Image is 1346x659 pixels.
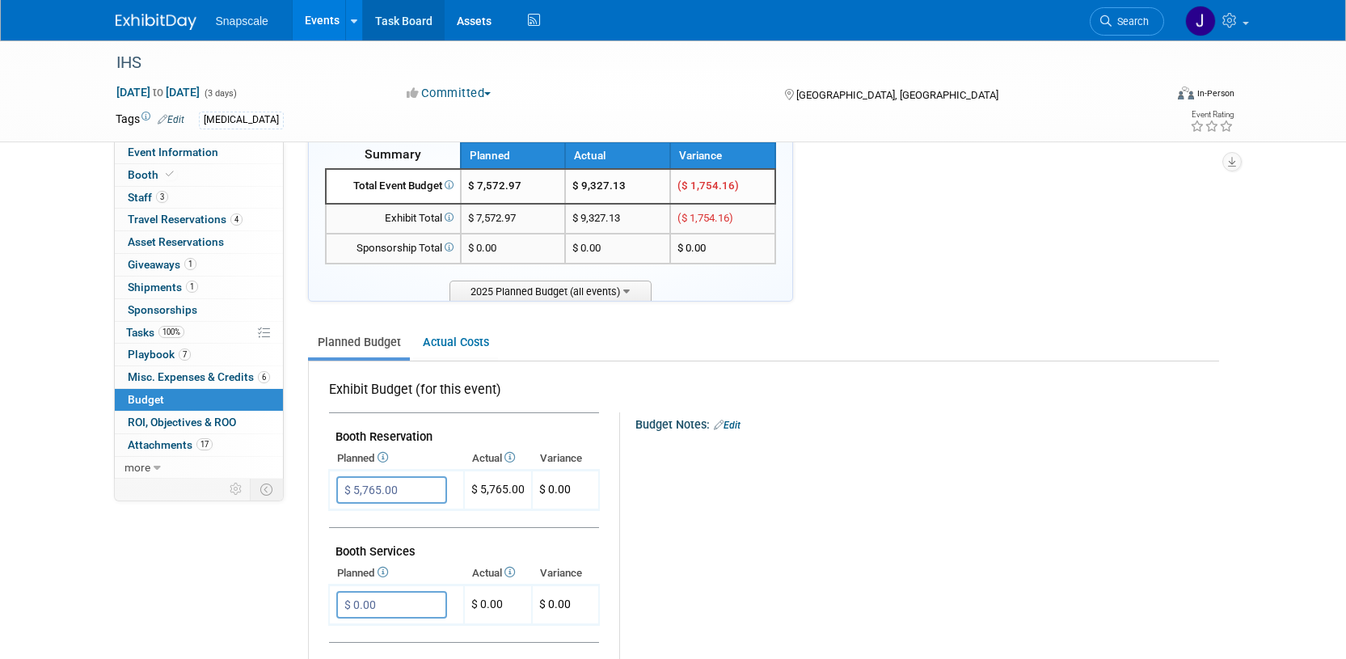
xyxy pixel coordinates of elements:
[635,412,1217,433] div: Budget Notes:
[158,114,184,125] a: Edit
[128,416,236,429] span: ROI, Objectives & ROO
[670,142,775,169] th: Variance
[714,420,741,431] a: Edit
[186,281,198,293] span: 1
[468,180,521,192] span: $ 7,572.97
[796,89,998,101] span: [GEOGRAPHIC_DATA], [GEOGRAPHIC_DATA]
[179,349,191,361] span: 7
[677,180,739,192] span: ($ 1,754.16)
[115,299,283,321] a: Sponsorships
[1112,15,1149,27] span: Search
[539,598,571,610] span: $ 0.00
[471,483,525,496] span: $ 5,765.00
[128,370,270,383] span: Misc. Expenses & Credits
[184,258,196,270] span: 1
[329,413,599,448] td: Booth Reservation
[128,168,177,181] span: Booth
[199,112,284,129] div: [MEDICAL_DATA]
[196,438,213,450] span: 17
[115,322,283,344] a: Tasks100%
[565,169,670,204] td: $ 9,327.13
[539,483,571,496] span: $ 0.00
[115,434,283,456] a: Attachments17
[329,381,593,408] div: Exhibit Budget (for this event)
[1190,111,1234,119] div: Event Rating
[128,191,168,204] span: Staff
[128,213,243,226] span: Travel Reservations
[158,326,184,338] span: 100%
[468,242,496,254] span: $ 0.00
[565,142,670,169] th: Actual
[216,15,268,27] span: Snapscale
[464,585,532,625] td: $ 0.00
[329,562,464,585] th: Planned
[115,389,283,411] a: Budget
[677,212,733,224] span: ($ 1,754.16)
[128,438,213,451] span: Attachments
[222,479,251,500] td: Personalize Event Tab Strip
[115,254,283,276] a: Giveaways1
[329,447,464,470] th: Planned
[128,348,191,361] span: Playbook
[230,213,243,226] span: 4
[532,562,599,585] th: Variance
[115,277,283,298] a: Shipments1
[464,562,532,585] th: Actual
[203,88,237,99] span: (3 days)
[532,447,599,470] th: Variance
[449,281,652,301] span: 2025 Planned Budget (all events)
[128,258,196,271] span: Giveaways
[1090,7,1164,36] a: Search
[128,281,198,294] span: Shipments
[1069,84,1235,108] div: Event Format
[128,393,164,406] span: Budget
[115,231,283,253] a: Asset Reservations
[115,457,283,479] a: more
[126,326,184,339] span: Tasks
[677,242,706,254] span: $ 0.00
[115,366,283,388] a: Misc. Expenses & Credits6
[128,303,197,316] span: Sponsorships
[258,371,270,383] span: 6
[333,179,454,194] div: Total Event Budget
[464,447,532,470] th: Actual
[111,49,1140,78] div: IHS
[401,85,497,102] button: Committed
[115,344,283,365] a: Playbook7
[128,235,224,248] span: Asset Reservations
[116,14,196,30] img: ExhibitDay
[1178,87,1194,99] img: Format-Inperson.png
[128,146,218,158] span: Event Information
[329,528,599,563] td: Booth Services
[1196,87,1234,99] div: In-Person
[250,479,283,500] td: Toggle Event Tabs
[333,241,454,256] div: Sponsorship Total
[150,86,166,99] span: to
[565,234,670,264] td: $ 0.00
[115,209,283,230] a: Travel Reservations4
[468,212,516,224] span: $ 7,572.97
[116,85,200,99] span: [DATE] [DATE]
[115,142,283,163] a: Event Information
[115,187,283,209] a: Staff3
[166,170,174,179] i: Booth reservation complete
[156,191,168,203] span: 3
[1185,6,1216,36] img: Jennifer Benedict
[333,211,454,226] div: Exhibit Total
[116,111,184,129] td: Tags
[115,412,283,433] a: ROI, Objectives & ROO
[565,204,670,234] td: $ 9,327.13
[115,164,283,186] a: Booth
[413,327,498,357] a: Actual Costs
[308,327,410,357] a: Planned Budget
[461,142,566,169] th: Planned
[124,461,150,474] span: more
[365,146,421,162] span: Summary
